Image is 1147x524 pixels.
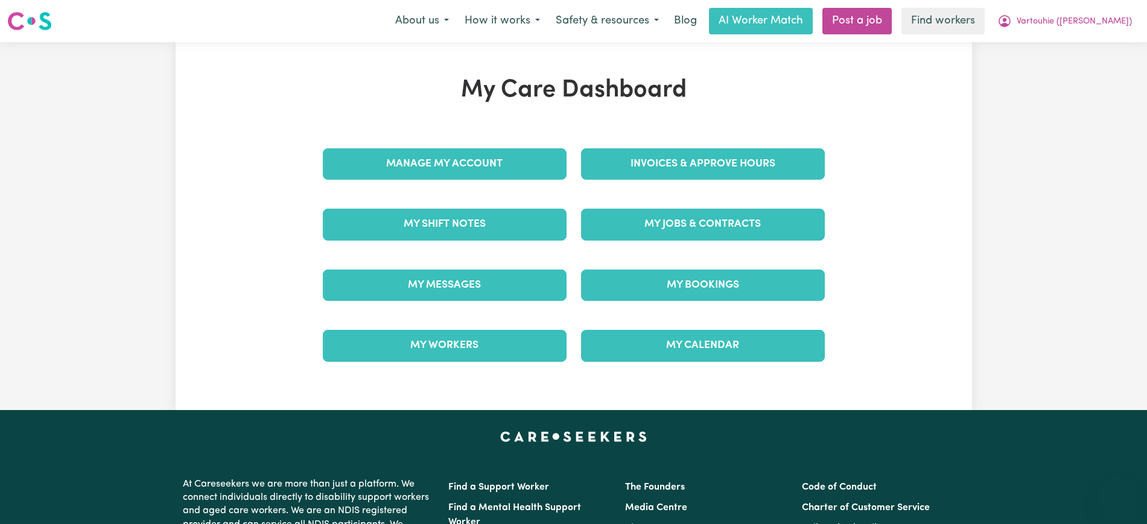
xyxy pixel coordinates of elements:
[323,209,567,240] a: My Shift Notes
[7,10,52,32] img: Careseekers logo
[625,503,687,513] a: Media Centre
[7,7,52,35] a: Careseekers logo
[1017,15,1132,28] span: Vartouhie ([PERSON_NAME])
[802,482,877,492] a: Code of Conduct
[822,8,892,34] a: Post a job
[548,8,667,34] button: Safety & resources
[448,482,549,492] a: Find a Support Worker
[581,209,825,240] a: My Jobs & Contracts
[323,330,567,361] a: My Workers
[316,76,832,105] h1: My Care Dashboard
[1099,476,1137,514] iframe: Button to launch messaging window
[667,8,704,34] a: Blog
[387,8,457,34] button: About us
[581,148,825,180] a: Invoices & Approve Hours
[500,432,647,441] a: Careseekers home page
[990,8,1140,34] button: My Account
[323,148,567,180] a: Manage My Account
[802,503,930,513] a: Charter of Customer Service
[625,482,685,492] a: The Founders
[709,8,813,34] a: AI Worker Match
[581,330,825,361] a: My Calendar
[581,270,825,301] a: My Bookings
[323,270,567,301] a: My Messages
[457,8,548,34] button: How it works
[901,8,985,34] a: Find workers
